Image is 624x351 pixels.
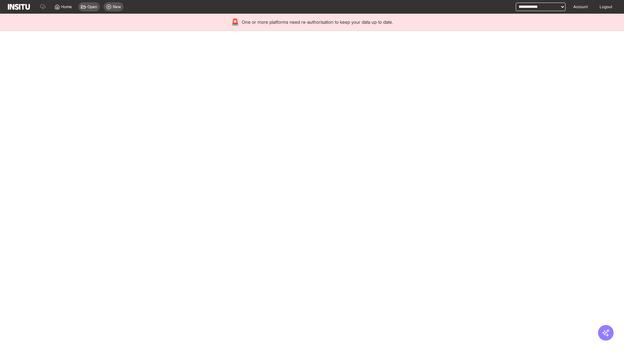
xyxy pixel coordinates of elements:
[87,4,97,9] span: Open
[8,4,30,10] img: Logo
[61,4,72,9] span: Home
[242,19,393,25] span: One or more platforms need re-authorisation to keep your data up to date.
[231,18,239,27] div: 🚨
[113,4,121,9] span: New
